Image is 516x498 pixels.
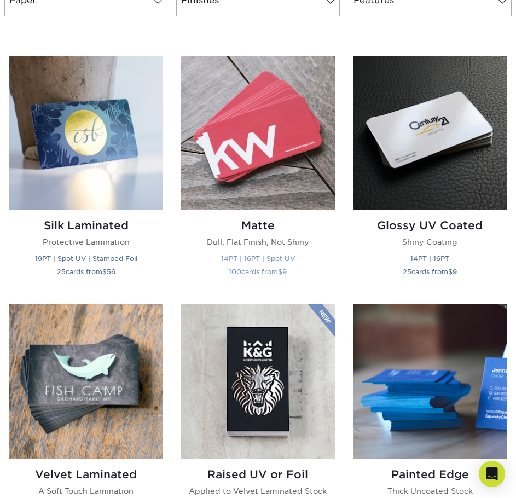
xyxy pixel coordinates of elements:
h2: Glossy UV Coated [353,219,507,232]
span: 56 [107,268,115,276]
h2: Velvet Laminated [9,468,163,481]
img: Painted Edge Business Cards [353,304,507,459]
p: A Soft Touch Lamination [9,485,163,496]
p: Protective Lamination [9,236,163,247]
span: 9 [282,268,287,276]
img: Velvet Laminated Business Cards [9,304,163,459]
h2: Silk Laminated [9,219,163,232]
p: Dull, Flat Finish, Not Shiny [181,236,335,247]
span: 25 [403,268,411,276]
h2: Matte [181,219,335,232]
h2: Raised UV or Foil [181,468,335,481]
p: Thick Uncoated Stock [353,485,507,496]
span: $ [278,268,282,276]
small: cards from [403,268,457,276]
img: Glossy UV Coated Business Cards [353,56,507,210]
small: 19PT | Spot UV | Stamped Foil [35,254,137,263]
div: Open Intercom Messenger [479,461,505,487]
a: Glossy UV Coated Business Cards Glossy UV Coated Shiny Coating 14PT | 16PT 25cards from$9 [353,56,507,292]
img: Raised UV or Foil Business Cards [181,304,335,459]
span: 100 [229,268,241,276]
a: Matte Business Cards Matte Dull, Flat Finish, Not Shiny 14PT | 16PT | Spot UV 100cards from$9 [181,56,335,292]
span: 25 [57,268,66,276]
p: Applied to Velvet Laminated Stock [181,485,335,496]
span: $ [102,268,107,276]
small: 14PT | 16PT [410,254,449,263]
p: Shiny Coating [353,236,507,247]
a: Silk Laminated Business Cards Silk Laminated Protective Lamination 19PT | Spot UV | Stamped Foil ... [9,56,163,292]
img: New Product [308,304,335,337]
span: 9 [453,268,457,276]
h2: Painted Edge [353,468,507,481]
img: Silk Laminated Business Cards [9,56,163,210]
small: 14PT | 16PT | Spot UV [221,254,295,263]
small: cards from [229,268,287,276]
img: Matte Business Cards [181,56,335,210]
span: $ [448,268,453,276]
small: cards from [57,268,115,276]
